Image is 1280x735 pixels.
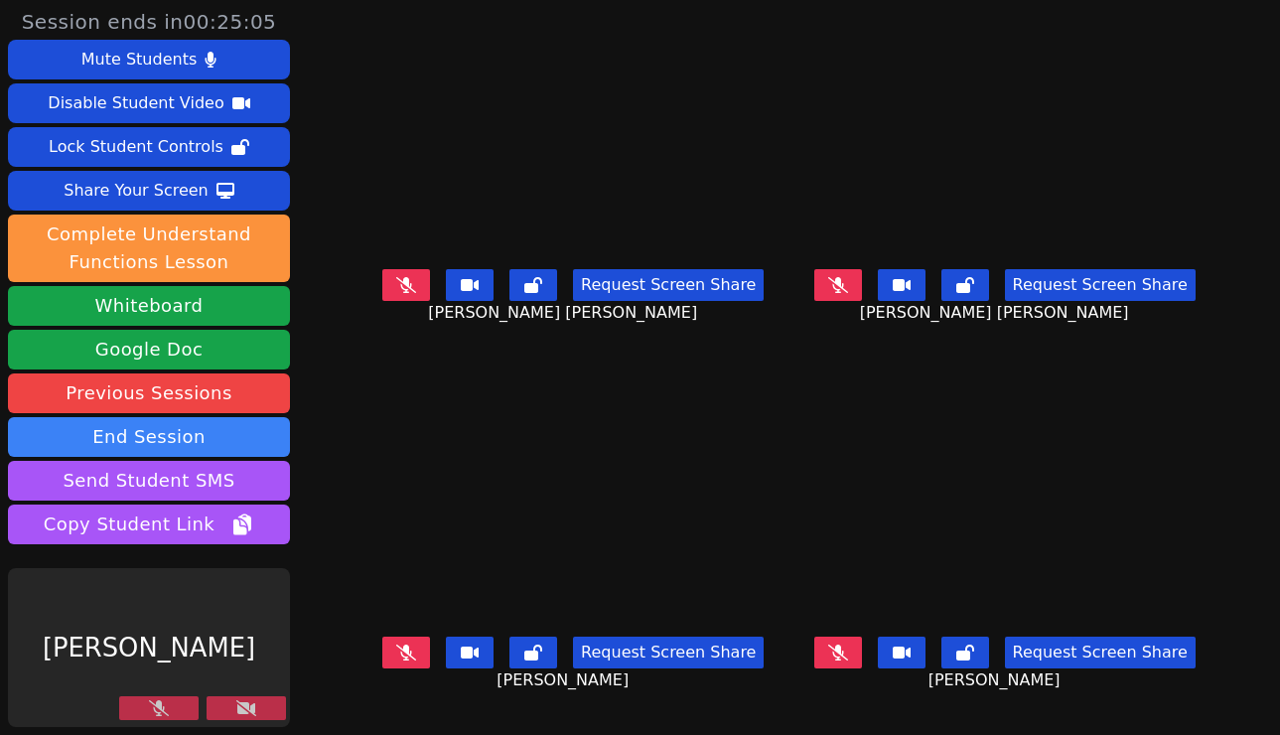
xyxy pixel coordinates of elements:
[49,131,223,163] div: Lock Student Controls
[1005,637,1196,668] button: Request Screen Share
[573,637,764,668] button: Request Screen Share
[497,668,634,692] span: [PERSON_NAME]
[48,87,223,119] div: Disable Student Video
[8,40,290,79] button: Mute Students
[8,417,290,457] button: End Session
[8,330,290,369] a: Google Doc
[8,373,290,413] a: Previous Sessions
[81,44,197,75] div: Mute Students
[8,461,290,501] button: Send Student SMS
[22,8,277,36] span: Session ends in
[1005,269,1196,301] button: Request Screen Share
[928,668,1066,692] span: [PERSON_NAME]
[44,511,254,538] span: Copy Student Link
[8,83,290,123] button: Disable Student Video
[8,171,290,211] button: Share Your Screen
[64,175,209,207] div: Share Your Screen
[860,301,1134,325] span: [PERSON_NAME] [PERSON_NAME]
[8,568,290,727] div: [PERSON_NAME]
[8,286,290,326] button: Whiteboard
[428,301,702,325] span: [PERSON_NAME] [PERSON_NAME]
[8,505,290,544] button: Copy Student Link
[184,10,277,34] time: 00:25:05
[8,215,290,282] button: Complete Understand Functions Lesson
[573,269,764,301] button: Request Screen Share
[8,127,290,167] button: Lock Student Controls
